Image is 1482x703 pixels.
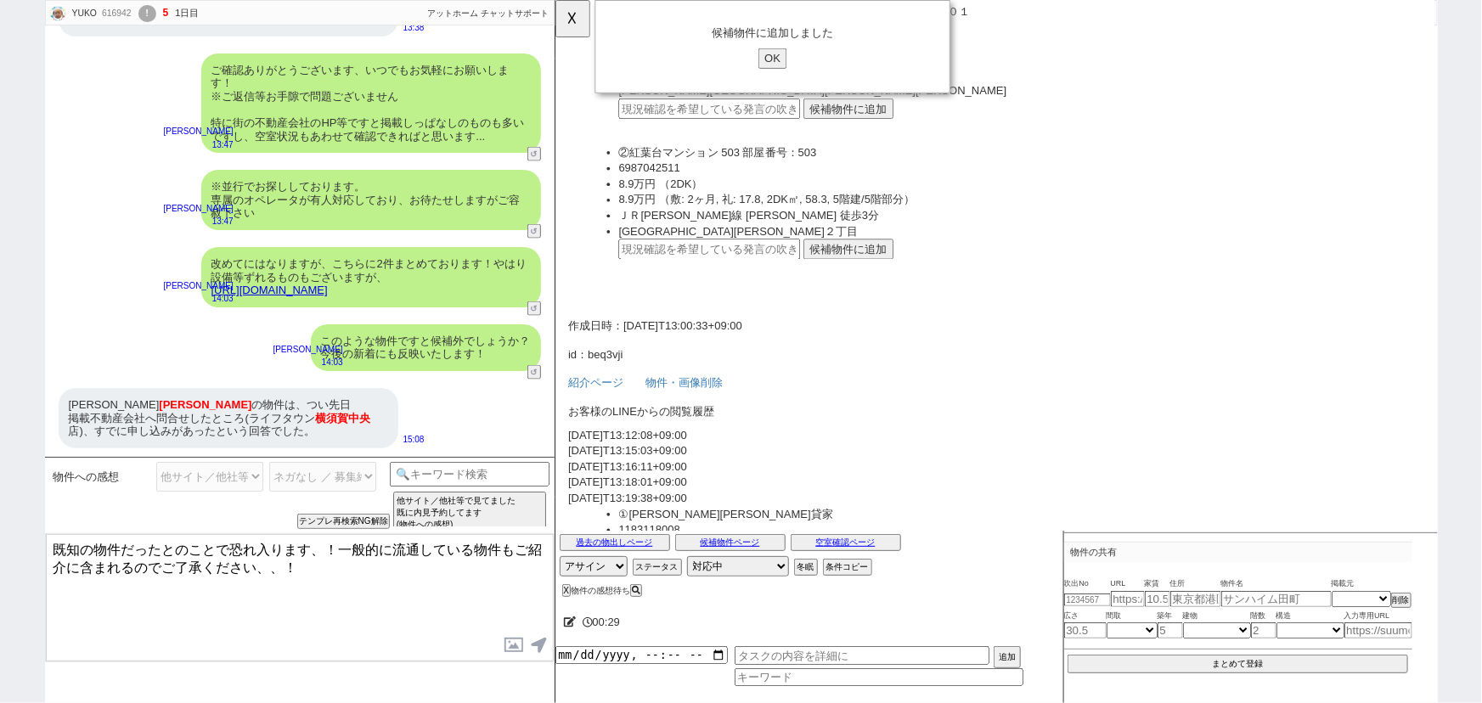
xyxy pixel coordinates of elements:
li: 6987042511 [68,172,932,189]
input: 5 [1158,622,1183,638]
input: キーワード [735,668,1023,686]
p: 13:47 [164,215,234,228]
p: 物件の共有 [1064,542,1412,562]
li: ①[PERSON_NAME][PERSON_NAME]貸家 [68,544,932,561]
input: 現況確認を希望している発言の吹き出し番号 [68,106,263,128]
input: https://suumo.jp/chintai/jnc_000022489271 [1111,591,1145,607]
p: 14:03 [164,292,234,306]
p: 作成日時：[DATE]T13:00:33+09:00 [14,342,932,359]
p: お客様のLINEからの閲覧履歴 [14,434,932,451]
li: 8.9万円 （2DK） [68,189,932,206]
button: 削除 [1391,593,1412,608]
button: 冬眠 [794,559,818,576]
p: 候補物件に追加しました [60,26,407,43]
span: 物件名 [1221,577,1332,591]
p: 13:47 [164,138,234,152]
span: 広さ [1064,610,1107,623]
span: 間取 [1107,610,1158,623]
p: 15:08 [403,433,425,447]
button: 他サイト／他社等で見てました 既に内見予約してます (物件への感想) [393,492,547,534]
div: 616942 [97,7,135,20]
button: 候補物件に追加 [267,106,363,128]
li: [PERSON_NAME][GEOGRAPHIC_DATA][PERSON_NAME][PERSON_NAME] [68,89,932,106]
li: 9.5万円 （2LDK） [68,38,932,55]
li: 1136471008 [68,21,932,38]
p: [PERSON_NAME] [164,202,234,216]
input: 30.5 [1064,622,1107,638]
li: ＪＲ[PERSON_NAME]線 [PERSON_NAME] 徒歩3分 [68,223,932,240]
span: 掲載元 [1332,577,1355,591]
input: https://suumo.jp/chintai/jnc_000022489271 [1344,622,1412,638]
button: ステータス [633,559,682,576]
a: 紹介ページ [14,405,93,419]
span: 構造 [1276,610,1344,623]
li: [DATE]T13:16:11+09:00 [14,493,932,510]
button: 候補物件に追加 [267,257,363,279]
button: 条件コピー [823,559,872,576]
div: ご確認ありがとうございます、いつでもお気軽にお願いします！ ※ご返信等お手隙で問題ございません 特に街の不動産会社のHP等ですと掲載しっぱなしのものも多いですし、空室状況もあわせて確認できればと... [201,53,541,154]
span: アットホーム チャットサポート [428,8,549,18]
button: ↺ [527,365,541,380]
span: 00:29 [593,616,621,628]
div: ※並行でお探ししております。 専属のオペレータが有人対応しており、お待たせしますがご容赦下さい [201,170,541,230]
button: テンプレ再検索NG解除 [297,514,390,529]
div: 物件の感想待ち [562,586,647,595]
li: 9.5万円 （敷: なし, 礼: 0, 2LDK㎡, 59.75, 2階建/2階部分） [68,55,932,72]
li: ＪＲ[PERSON_NAME]線 逗子 バス14分 バス停 元町 停歩2分 [68,72,932,89]
div: ! [138,5,156,22]
li: 1183118008 [68,561,932,578]
span: 階数 [1251,610,1276,623]
img: 0hSyjIrD46DFZHMByAMvRyKTdgDzxkQVVEbQQWZyJlVzUvVEtUbVdAYic1UWEqABwGOFNFMHVkUDNLI3swWWbwYkAAUmF9AE8... [48,4,67,23]
button: 空室確認ページ [791,534,901,551]
li: 8.9万円 （敷: 2ヶ月, 礼: 17.8, 2DK㎡, 58.3, 5階建/5階部分） [68,206,932,223]
span: [PERSON_NAME] [159,398,251,411]
span: 住所 [1170,577,1221,591]
input: 現況確認を希望している発言の吹き出し番号 [68,257,263,279]
p: [PERSON_NAME] [273,343,343,357]
div: このような物件ですと候補外でしょうか？ 今後の新着にも反映いたします！ [311,324,541,371]
div: 1日目 [175,7,199,20]
input: 1234567 [1064,593,1111,606]
span: 築年 [1158,610,1183,623]
button: 候補物件ページ [675,534,786,551]
li: [DATE]T13:15:03+09:00 [14,476,932,493]
input: 🔍キーワード検索 [390,462,550,486]
li: [GEOGRAPHIC_DATA][PERSON_NAME]２丁目 [68,240,932,257]
a: [URL][DOMAIN_NAME] [211,284,328,296]
button: ↺ [527,224,541,239]
p: [PERSON_NAME] [164,279,234,293]
div: [PERSON_NAME] の物件は、つい先日 掲載不動産会社へ問合せしたところ(ライフタウン 店)、すでに申し込みがあったという回答でした。 [59,388,398,448]
li: [DATE]T13:19:38+09:00 [14,527,932,544]
li: [DATE]T13:18:01+09:00 [14,510,932,527]
span: 横須賀 [315,412,348,425]
span: 建物 [1183,610,1251,623]
button: 過去の物出しページ [560,534,670,551]
input: サンハイム田町 [1221,591,1332,607]
p: [PERSON_NAME] [164,125,234,138]
button: 追加 [994,646,1021,668]
input: 10.5 [1145,591,1170,607]
span: 吹出No [1064,577,1111,591]
div: 5 [163,7,169,20]
input: 2 [1251,622,1276,638]
button: まとめて登録 [1068,655,1409,673]
span: URL [1111,577,1145,591]
button: ↺ [527,301,541,316]
span: 物件への感想 [54,470,120,484]
button: X [562,584,572,597]
p: 13:38 [403,21,425,35]
input: OK [218,52,249,74]
p: 14:03 [273,356,343,369]
span: 入力専用URL [1344,610,1412,623]
li: ①クリンゲル[PERSON_NAME]海岸 ００２０１ 部屋番号：００２０１ [68,4,932,21]
div: 改めてにはなりますが、こちらに2件まとめております！やはり設備等ずれるものもございますが、 [201,247,541,307]
div: YUKO [70,7,97,20]
li: ②紅葉台マンション 503 部屋番号：503 [68,155,932,172]
input: 東京都港区海岸３ [1170,591,1221,607]
li: [DATE]T13:12:08+09:00 [14,459,932,476]
a: 物件・画像削除 [97,405,200,419]
button: ↺ [527,147,541,161]
p: id：beq3vji [14,373,932,390]
span: 中央 [348,412,370,425]
input: タスクの内容を詳細に [735,646,989,665]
